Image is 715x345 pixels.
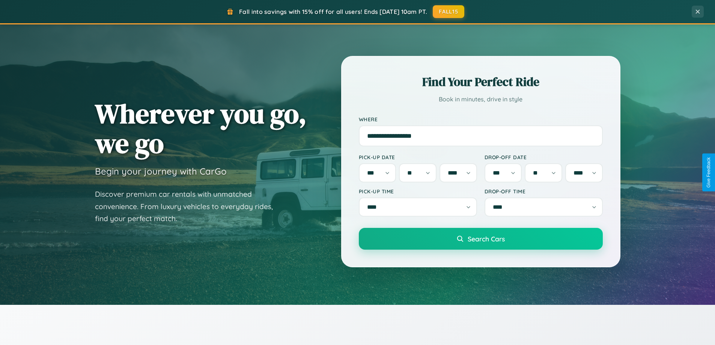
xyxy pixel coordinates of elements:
p: Book in minutes, drive in style [359,94,603,105]
h2: Find Your Perfect Ride [359,74,603,90]
p: Discover premium car rentals with unmatched convenience. From luxury vehicles to everyday rides, ... [95,188,283,225]
label: Drop-off Date [485,154,603,160]
button: FALL15 [433,5,464,18]
label: Drop-off Time [485,188,603,194]
label: Pick-up Date [359,154,477,160]
h3: Begin your journey with CarGo [95,166,227,177]
div: Give Feedback [706,157,711,188]
span: Search Cars [468,235,505,243]
label: Pick-up Time [359,188,477,194]
button: Search Cars [359,228,603,250]
h1: Wherever you go, we go [95,99,307,158]
label: Where [359,116,603,122]
span: Fall into savings with 15% off for all users! Ends [DATE] 10am PT. [239,8,427,15]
